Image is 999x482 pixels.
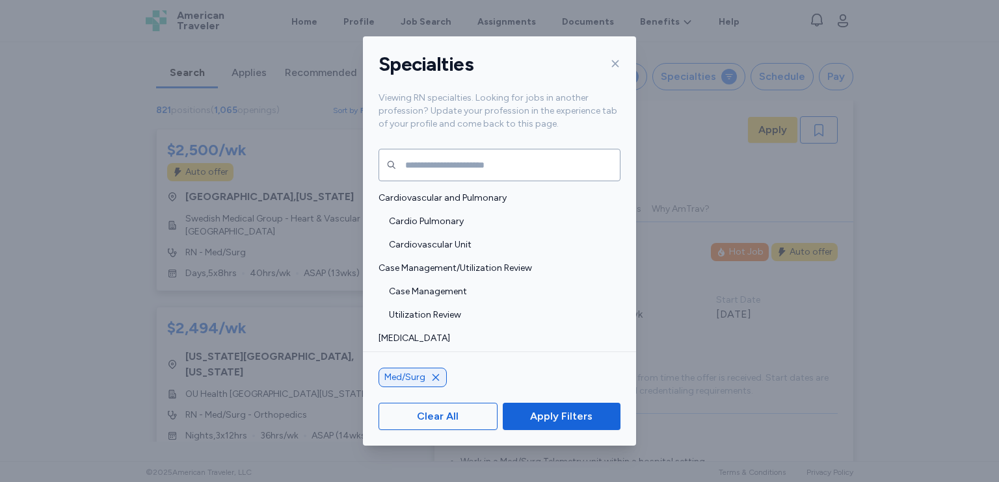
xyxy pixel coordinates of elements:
span: [MEDICAL_DATA] [379,332,613,345]
span: Case Management/Utilization Review [379,262,613,275]
span: Case Management [389,285,613,298]
span: Cardiovascular and Pulmonary [379,192,613,205]
button: Clear All [379,403,498,430]
span: Cardio Pulmonary [389,215,613,228]
span: Clear All [417,409,459,424]
h1: Specialties [379,52,473,77]
span: Utilization Review [389,309,613,322]
span: Cardiovascular Unit [389,238,613,251]
div: Viewing RN specialties. Looking for jobs in another profession? Update your profession in the exp... [363,92,636,146]
span: Apply Filters [530,409,593,424]
button: Apply Filters [503,403,620,430]
span: Med/Surg [384,371,425,384]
